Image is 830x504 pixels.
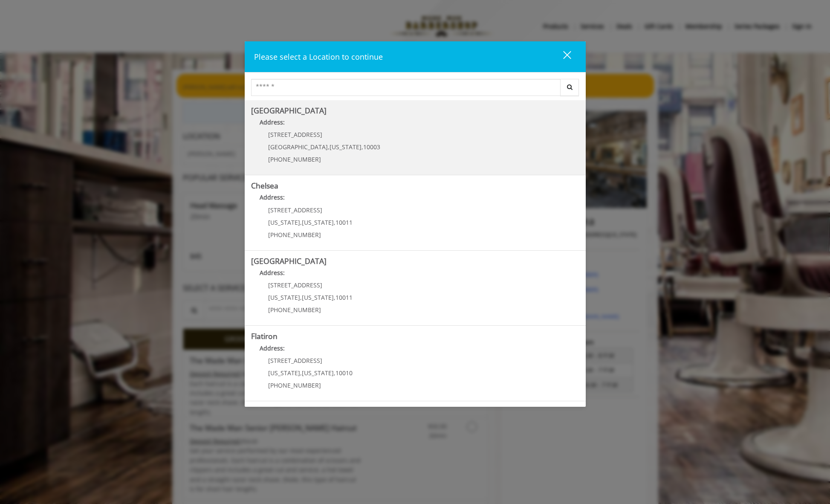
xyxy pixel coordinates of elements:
[251,105,327,116] b: [GEOGRAPHIC_DATA]
[251,79,579,100] div: Center Select
[268,381,321,389] span: [PHONE_NUMBER]
[268,369,300,377] span: [US_STATE]
[335,293,353,301] span: 10011
[268,218,300,226] span: [US_STATE]
[260,344,285,352] b: Address:
[330,143,361,151] span: [US_STATE]
[361,143,363,151] span: ,
[547,48,576,65] button: close dialog
[268,130,322,139] span: [STREET_ADDRESS]
[268,155,321,163] span: [PHONE_NUMBER]
[300,293,302,301] span: ,
[268,293,300,301] span: [US_STATE]
[268,206,322,214] span: [STREET_ADDRESS]
[302,218,334,226] span: [US_STATE]
[251,180,278,191] b: Chelsea
[251,331,278,341] b: Flatiron
[363,143,380,151] span: 10003
[553,50,570,63] div: close dialog
[302,293,334,301] span: [US_STATE]
[268,306,321,314] span: [PHONE_NUMBER]
[251,79,561,96] input: Search Center
[302,369,334,377] span: [US_STATE]
[300,369,302,377] span: ,
[334,218,335,226] span: ,
[268,356,322,365] span: [STREET_ADDRESS]
[254,52,383,62] span: Please select a Location to continue
[334,293,335,301] span: ,
[251,256,327,266] b: [GEOGRAPHIC_DATA]
[260,193,285,201] b: Address:
[268,231,321,239] span: [PHONE_NUMBER]
[335,369,353,377] span: 10010
[268,143,328,151] span: [GEOGRAPHIC_DATA]
[268,281,322,289] span: [STREET_ADDRESS]
[300,218,302,226] span: ,
[334,369,335,377] span: ,
[335,218,353,226] span: 10011
[565,84,575,90] i: Search button
[328,143,330,151] span: ,
[260,269,285,277] b: Address:
[260,118,285,126] b: Address:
